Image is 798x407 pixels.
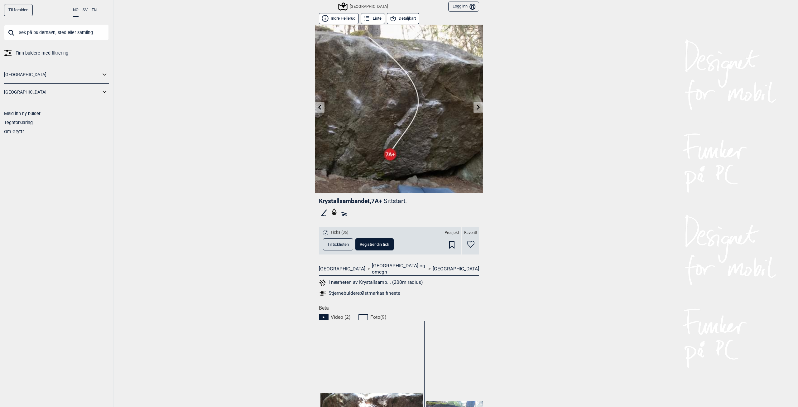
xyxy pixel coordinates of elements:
[319,266,365,272] a: [GEOGRAPHIC_DATA]
[73,4,79,17] button: NO
[4,49,109,58] a: Finn buldere med filtrering
[4,70,101,79] a: [GEOGRAPHIC_DATA]
[92,4,97,16] button: EN
[384,197,407,205] p: Sittstart.
[442,227,461,254] div: Prosjekt
[331,314,350,320] span: Video ( 2 )
[319,289,479,297] a: Stjernebuldere:Østmarkas fineste
[315,25,483,193] img: Krystallsambandet 200508
[319,13,359,24] button: Indre Hellerud
[4,4,33,16] a: Til forsiden
[319,279,423,287] button: I nærheten av Krystallsamb... (200m radius)
[4,111,41,116] a: Meld inn ny bulder
[16,49,68,58] span: Finn buldere med filtrering
[4,120,33,125] a: Tegnforklaring
[360,242,389,246] span: Registrer din tick
[355,238,394,250] button: Registrer din tick
[4,88,101,97] a: [GEOGRAPHIC_DATA]
[4,24,109,41] input: Søk på buldernavn, sted eller samling
[372,263,426,275] a: [GEOGRAPHIC_DATA] og omegn
[319,197,382,205] span: Krystallsambandet , 7A+
[83,4,88,16] button: SV
[339,3,388,10] div: [GEOGRAPHIC_DATA]
[330,230,349,235] span: Ticks (36)
[319,263,479,275] nav: > >
[327,242,349,246] span: Til ticklisten
[448,2,479,12] button: Logg inn
[323,238,353,250] button: Til ticklisten
[4,129,24,134] a: Om Gryttr
[464,230,477,235] span: Favoritt
[329,290,400,296] div: Stjernebuldere: Østmarkas fineste
[433,266,479,272] a: [GEOGRAPHIC_DATA]
[387,13,419,24] button: Detaljkart
[361,13,385,24] button: Liste
[370,314,386,320] span: Foto ( 9 )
